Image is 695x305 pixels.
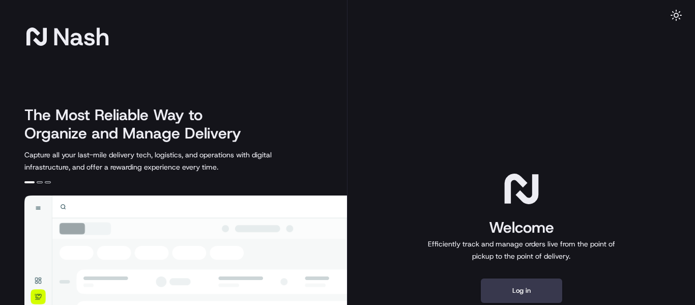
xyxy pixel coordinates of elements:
[424,217,619,238] h1: Welcome
[481,279,562,303] button: Log in
[53,26,109,47] span: Nash
[24,106,252,143] h2: The Most Reliable Way to Organize and Manage Delivery
[24,149,317,173] p: Capture all your last-mile delivery tech, logistics, and operations with digital infrastructure, ...
[424,238,619,262] p: Efficiently track and manage orders live from the point of pickup to the point of delivery.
